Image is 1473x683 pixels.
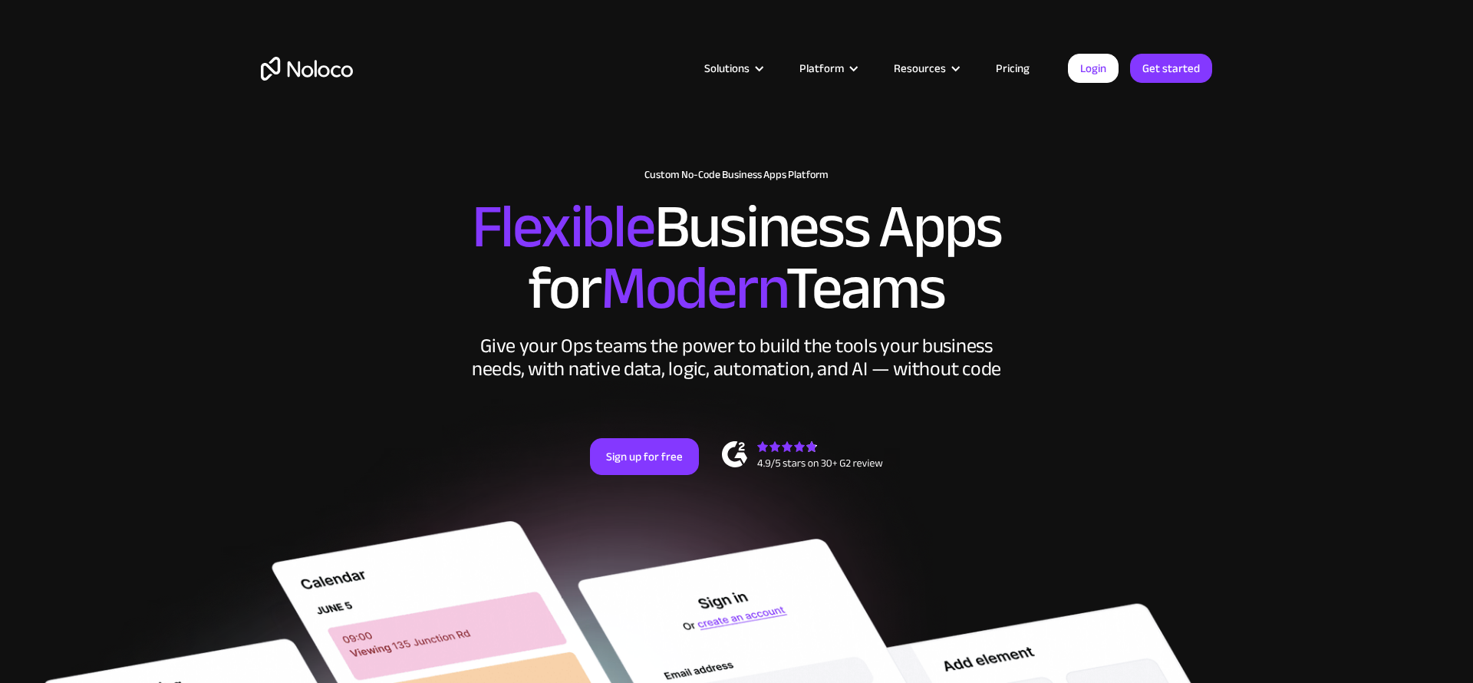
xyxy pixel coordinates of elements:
[875,58,977,78] div: Resources
[780,58,875,78] div: Platform
[977,58,1049,78] a: Pricing
[799,58,844,78] div: Platform
[1130,54,1212,83] a: Get started
[685,58,780,78] div: Solutions
[472,170,654,284] span: Flexible
[590,438,699,475] a: Sign up for free
[261,57,353,81] a: home
[704,58,750,78] div: Solutions
[468,335,1005,381] div: Give your Ops teams the power to build the tools your business needs, with native data, logic, au...
[1068,54,1119,83] a: Login
[894,58,946,78] div: Resources
[601,231,786,345] span: Modern
[261,196,1212,319] h2: Business Apps for Teams
[261,169,1212,181] h1: Custom No-Code Business Apps Platform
